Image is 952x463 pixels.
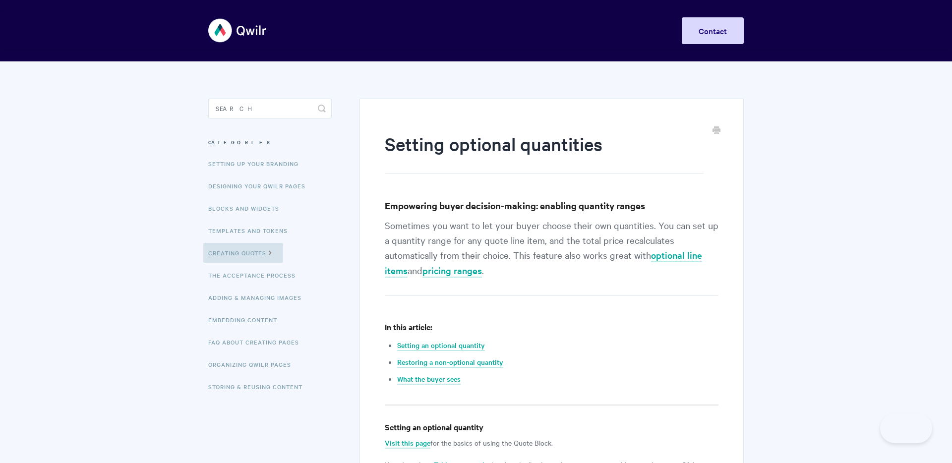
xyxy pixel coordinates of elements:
a: Adding & Managing Images [208,288,309,307]
a: Blocks and Widgets [208,198,287,218]
strong: Empowering buyer decision-making: enabling quantity ranges [385,199,645,212]
a: Visit this page [385,438,430,449]
a: The Acceptance Process [208,265,303,285]
p: for the basics of using the Quote Block. [385,437,718,449]
h4: Setting an optional quantity [385,421,718,433]
a: Templates and Tokens [208,221,295,240]
h3: Categories [208,133,332,151]
a: Setting up your Branding [208,154,306,174]
a: Organizing Qwilr Pages [208,354,298,374]
a: Print this Article [713,125,720,136]
iframe: Toggle Customer Support [880,413,932,443]
a: Contact [682,17,744,44]
a: Creating Quotes [203,243,283,263]
a: What the buyer sees [397,374,461,385]
input: Search [208,99,332,118]
a: Restoring a non-optional quantity [397,357,503,368]
a: FAQ About Creating Pages [208,332,306,352]
p: Sometimes you want to let your buyer choose their own quantities. You can set up a quantity range... [385,218,718,296]
a: Storing & Reusing Content [208,377,310,397]
a: pricing ranges [422,264,482,278]
a: Setting an optional quantity [397,340,485,351]
img: Qwilr Help Center [208,12,267,49]
h4: In this article: [385,321,718,333]
a: Embedding Content [208,310,285,330]
h1: Setting optional quantities [385,131,704,174]
a: Designing Your Qwilr Pages [208,176,313,196]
